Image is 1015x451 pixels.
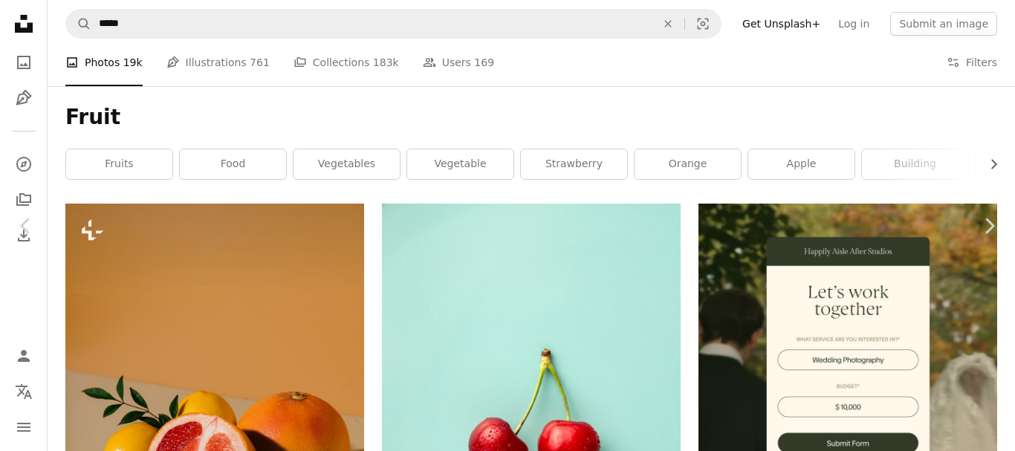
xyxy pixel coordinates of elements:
form: Find visuals sitewide [65,9,721,39]
a: Get Unsplash+ [733,12,829,36]
a: Photos [9,48,39,77]
a: orange [635,149,741,179]
a: fruits [66,149,172,179]
button: Visual search [685,10,721,38]
button: Language [9,377,39,406]
button: Submit an image [890,12,997,36]
a: apple [748,149,855,179]
a: Illustrations [9,83,39,113]
a: two cherries [382,383,681,397]
button: Filters [947,39,997,86]
a: Users 169 [423,39,494,86]
a: food [180,149,286,179]
button: Menu [9,412,39,442]
a: Collections 183k [294,39,399,86]
a: Next [963,155,1015,297]
span: 183k [373,54,399,71]
span: 761 [250,54,270,71]
button: scroll list to the right [980,149,997,179]
span: 169 [474,54,494,71]
a: Explore [9,149,39,179]
button: Search Unsplash [66,10,91,38]
a: Illustrations 761 [166,39,270,86]
button: Clear [652,10,684,38]
a: a grapefruit, orange, kiwi, and lemons on a table [65,421,364,434]
a: vegetables [294,149,400,179]
h1: Fruit [65,104,997,131]
a: vegetable [407,149,513,179]
a: building [862,149,968,179]
a: Log in [829,12,878,36]
a: Log in / Sign up [9,341,39,371]
a: strawberry [521,149,627,179]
